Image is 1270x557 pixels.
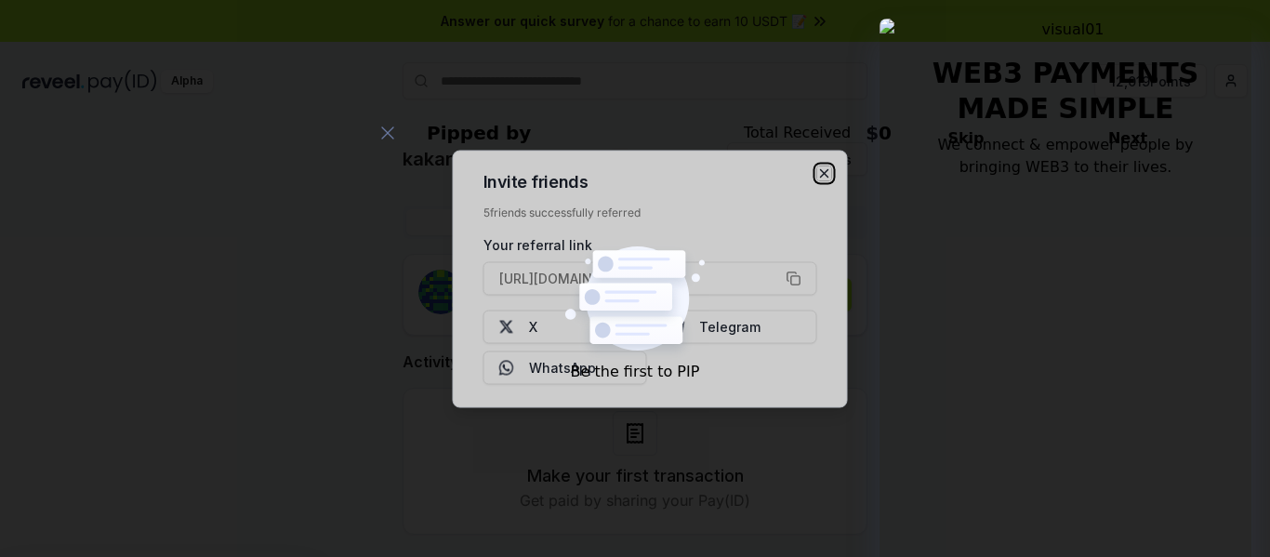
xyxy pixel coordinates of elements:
[866,120,892,146] div: $ 0
[911,111,1021,166] button: Skip
[1036,111,1220,166] button: Next
[427,120,531,146] div: Pipped by
[744,122,851,144] div: Total Received
[571,361,700,383] div: Be the first to PIP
